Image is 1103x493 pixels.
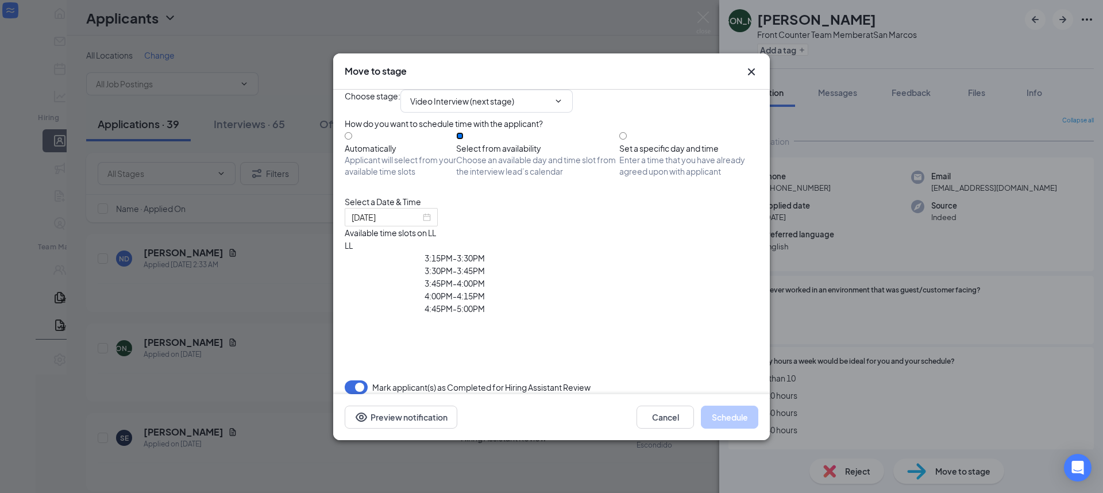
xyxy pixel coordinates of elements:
[345,302,565,315] div: 4:45PM - 5:00PM
[456,142,619,154] div: Select from availability
[345,195,758,208] div: Select a Date & Time
[619,142,758,154] div: Set a specific day and time
[554,97,563,106] svg: ChevronDown
[352,211,421,224] input: Sep 16, 2025
[345,239,565,252] div: LL
[345,277,565,290] div: 3:45PM - 4:00PM
[345,154,456,177] span: Applicant will select from your available time slots
[619,154,758,177] span: Enter a time that you have already agreed upon with applicant
[345,117,758,130] div: How do you want to schedule time with the applicant?
[345,252,565,264] div: 3:15PM - 3:30PM
[637,406,694,429] button: Cancel
[745,65,758,79] svg: Cross
[354,410,368,424] svg: Eye
[345,406,457,429] button: Preview notificationEye
[345,264,565,277] div: 3:30PM - 3:45PM
[372,380,591,394] span: Mark applicant(s) as Completed for Hiring Assistant Review
[345,290,565,302] div: 4:00PM - 4:15PM
[745,65,758,79] button: Close
[701,406,758,429] button: Schedule
[345,226,565,239] div: Available time slots on LL
[345,65,407,78] h3: Move to stage
[456,154,619,177] span: Choose an available day and time slot from the interview lead’s calendar
[345,142,456,154] div: Automatically
[1064,454,1092,482] div: Open Intercom Messenger
[345,90,400,113] span: Choose stage :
